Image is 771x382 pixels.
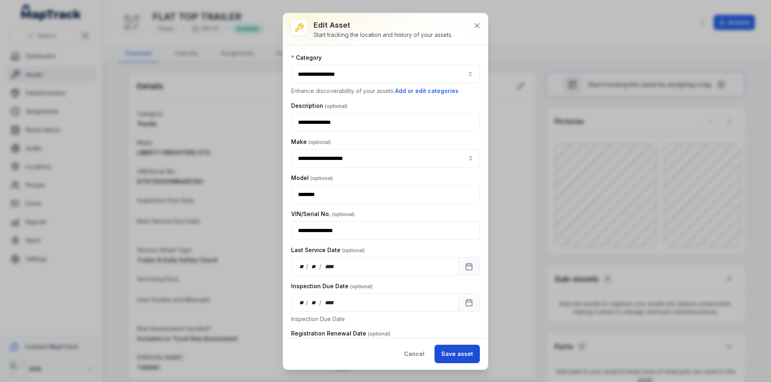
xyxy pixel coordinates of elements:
input: asset-edit:cf[8261eee4-602e-4976-b39b-47b762924e3f]-label [291,149,480,168]
div: day, [298,263,306,271]
label: VIN/Serial No. [291,210,355,218]
div: / [319,263,322,271]
div: / [306,263,309,271]
label: Inspection Due Date [291,282,373,290]
button: Add or edit categories [395,87,459,95]
div: / [319,299,322,307]
label: Last Service Date [291,246,365,254]
div: year, [322,299,337,307]
div: month, [309,263,320,271]
p: Enhance discoverability of your assets. [291,87,480,95]
label: Category [291,54,322,62]
label: Description [291,102,347,110]
label: Registration Renewal Date [291,329,390,338]
button: Cancel [397,345,431,363]
div: Start tracking the location and history of your assets. [314,31,453,39]
button: Calendar [458,293,480,312]
label: Make [291,138,331,146]
div: / [306,299,309,307]
button: Calendar [458,257,480,276]
p: Inspection Due Date [291,315,480,323]
label: Model [291,174,333,182]
div: month, [309,299,320,307]
h3: Edit asset [314,20,453,31]
div: day, [298,299,306,307]
button: Save asset [434,345,480,363]
div: year, [322,263,337,271]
